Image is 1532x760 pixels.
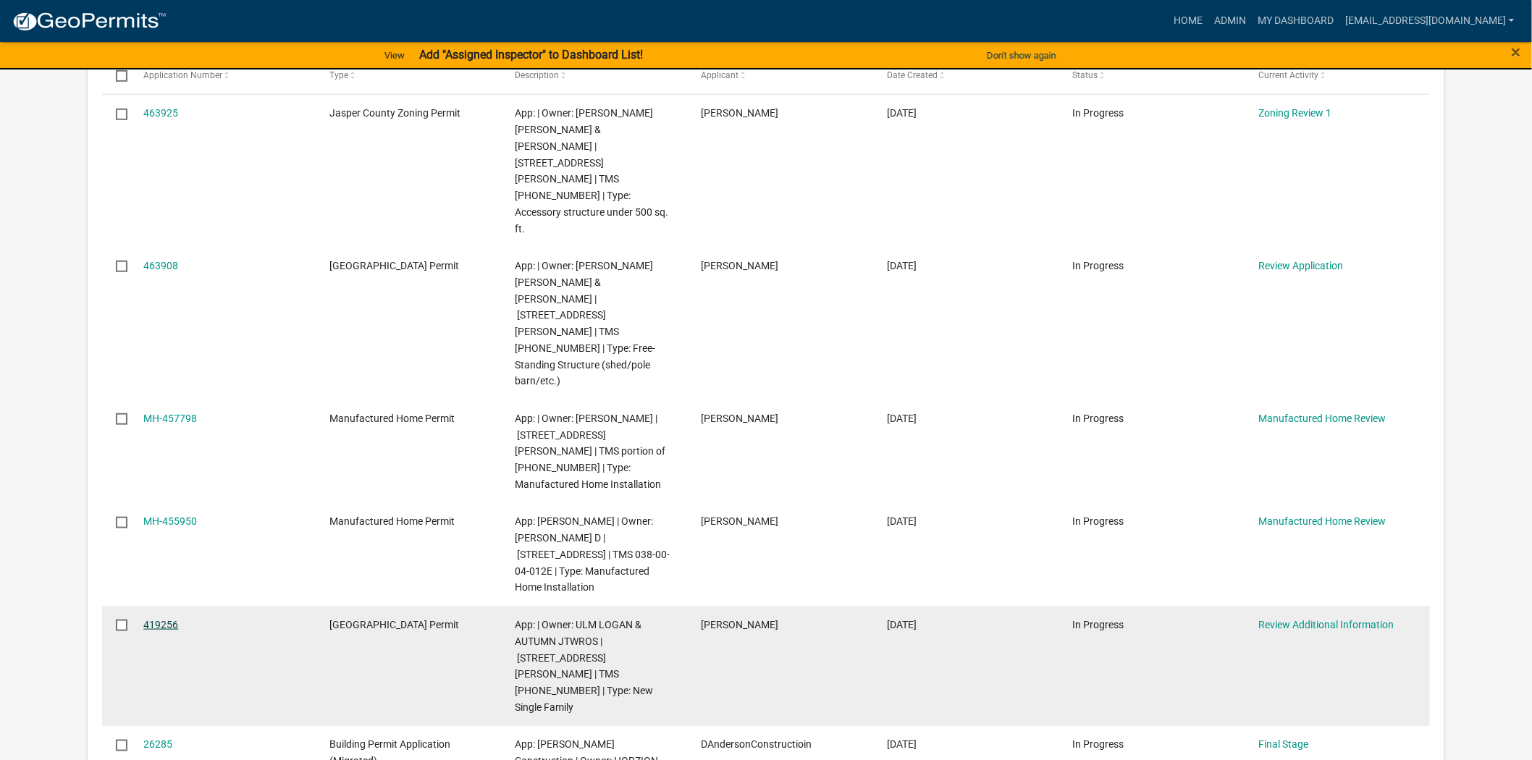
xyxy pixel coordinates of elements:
span: App: | Owner: AGUADO GENRRY GARCIA & LIZETH | 405 SLATER OAKS RD | TMS 059-02-00-021 | Type: Acce... [515,107,669,234]
span: Jasper County Building Permit [329,260,459,271]
span: Current Activity [1258,70,1318,80]
span: Genrry García aguado [701,260,778,271]
span: Stephanie Allen [701,515,778,527]
span: Application Number [143,70,222,80]
a: Manufactured Home Review [1258,515,1386,527]
a: View [379,43,411,67]
span: In Progress [1073,260,1124,271]
span: App: | Owner: AGUADO GENRRY GARCIA & LIZETH | 405 SLATER OAKS RD | TMS 059-02-00-021 | Type: Free... [515,260,656,387]
a: MH-457798 [143,413,197,424]
datatable-header-cell: Status [1058,59,1245,93]
a: 463908 [143,260,178,271]
span: Manufactured Home Permit [329,413,455,424]
datatable-header-cell: Select [102,59,130,93]
a: MH-455950 [143,515,197,527]
a: Review Additional Information [1258,619,1394,630]
span: 07/31/2025 [887,413,917,424]
button: Don't show again [981,43,1062,67]
span: In Progress [1073,738,1124,750]
span: Logan Ulm [701,619,778,630]
span: Type [329,70,348,80]
a: Review Application [1258,260,1343,271]
span: App: Stephanie Allen | Owner: JEFFERSON LATASHA D | 177 MACEDONIA RD | TMS 038-00-04-012E | Type:... [515,515,670,593]
span: Date Created [887,70,938,80]
a: [EMAIL_ADDRESS][DOMAIN_NAME] [1339,7,1520,35]
button: Close [1512,43,1521,61]
span: Manufactured Home Permit [329,515,455,527]
datatable-header-cell: Type [316,59,502,93]
span: Jasper County Zoning Permit [329,107,460,119]
span: In Progress [1073,413,1124,424]
datatable-header-cell: Applicant [687,59,873,93]
datatable-header-cell: Description [501,59,687,93]
a: Admin [1208,7,1252,35]
a: Final Stage [1258,738,1308,750]
a: Home [1168,7,1208,35]
span: 08/14/2025 [887,260,917,271]
datatable-header-cell: Current Activity [1245,59,1431,93]
span: Description [515,70,560,80]
datatable-header-cell: Application Number [130,59,316,93]
span: Dustin Tuten [701,413,778,424]
a: 26285 [143,738,172,750]
span: Applicant [701,70,738,80]
a: Manufactured Home Review [1258,413,1386,424]
span: × [1512,42,1521,62]
span: In Progress [1073,107,1124,119]
span: 06/29/2022 [887,738,917,750]
span: App: | Owner: Jamie Tuten | 1934 Floyd Road | TMS portion of 045-00-01-049 | Type: Manufactured H... [515,413,666,490]
a: Zoning Review 1 [1258,107,1331,119]
span: 05/11/2025 [887,619,917,630]
span: 07/28/2025 [887,515,917,527]
datatable-header-cell: Date Created [873,59,1059,93]
span: 08/14/2025 [887,107,917,119]
strong: Add "Assigned Inspector" to Dashboard List! [419,48,643,62]
span: Status [1073,70,1098,80]
a: My Dashboard [1252,7,1339,35]
a: 463925 [143,107,178,119]
span: Genrry García aguado [701,107,778,119]
span: DAndersonConstructioin [701,738,812,750]
span: In Progress [1073,515,1124,527]
span: Jasper County Building Permit [329,619,459,630]
a: 419256 [143,619,178,630]
span: App: | Owner: ULM LOGAN & AUTUMN JTWROS | 472 DRESSEN RD | TMS 038-00-08-018 | Type: New Single F... [515,619,654,713]
span: In Progress [1073,619,1124,630]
